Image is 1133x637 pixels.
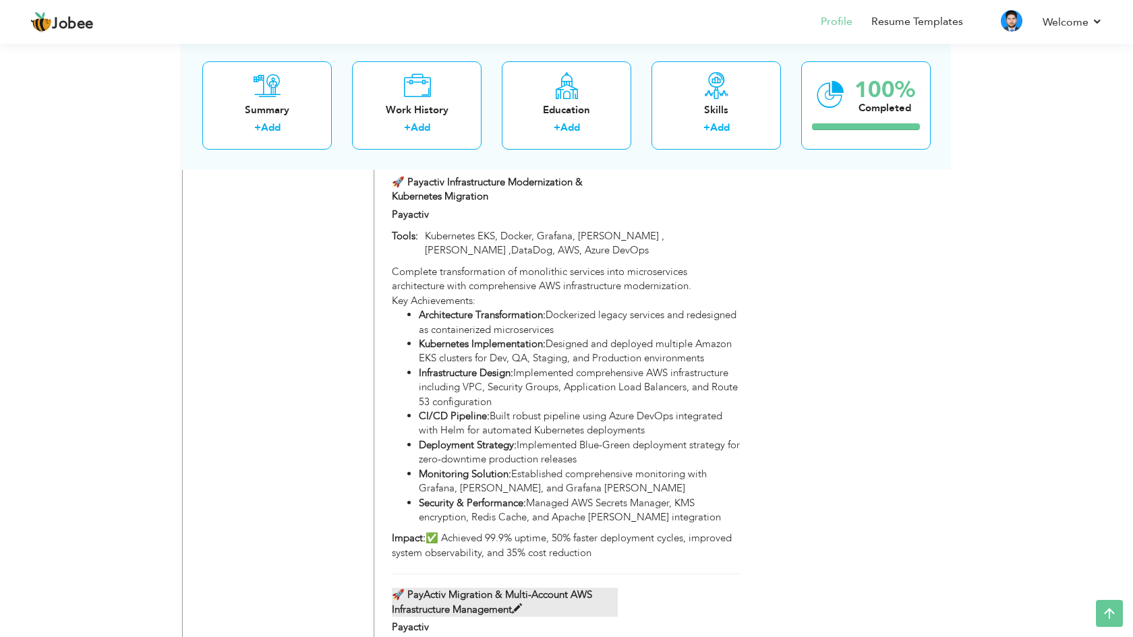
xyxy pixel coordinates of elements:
li: Established comprehensive monitoring with Grafana, [PERSON_NAME], and Grafana [PERSON_NAME] [419,467,741,496]
li: Built robust pipeline using Azure DevOps integrated with Helm for automated Kubernetes deployments [419,409,741,438]
div: Education [513,102,620,117]
div: 100% [854,78,915,100]
span: Jobee [52,17,94,32]
label: 🚀 PayActiv Migration & Multi-Account AWS Infrastructure Management [392,588,618,617]
strong: Deployment Strategy: [419,438,517,452]
li: Implemented Blue-Green deployment strategy for zero-downtime production releases [419,438,741,467]
div: Summary [213,102,321,117]
a: Jobee [30,11,94,33]
div: Completed [854,100,915,115]
label: Payactiv [392,620,618,634]
div: Complete transformation of monolithic services into microservices architecture with comprehensive... [392,265,741,560]
label: + [254,121,261,135]
p: Kubernetes EKS, Docker, Grafana, [PERSON_NAME] , [PERSON_NAME] ,DataDog, AWS, Azure DevOps [418,229,741,258]
li: Dockerized legacy services and redesigned as containerized microservices [419,308,741,337]
a: Profile [821,14,852,30]
strong: Infrastructure Design: [419,366,513,380]
strong: Architecture Transformation: [419,308,546,322]
strong: Security & Performance: [419,496,526,510]
label: Tools: [392,229,418,243]
strong: CI/CD Pipeline: [419,409,490,423]
img: jobee.io [30,11,52,33]
li: Implemented comprehensive AWS infrastructure including VPC, Security Groups, Application Load Bal... [419,366,741,409]
a: Add [560,121,580,134]
strong: Impact: [392,531,426,545]
a: Add [261,121,281,134]
div: Skills [662,102,770,117]
a: Resume Templates [871,14,963,30]
li: Designed and deployed multiple Amazon EKS clusters for Dev, QA, Staging, and Production environments [419,337,741,366]
label: 🚀 Payactiv Infrastructure Modernization & Kubernetes Migration [392,175,618,204]
strong: Kubernetes Implementation: [419,337,546,351]
label: Payactiv [392,208,618,222]
label: + [554,121,560,135]
label: + [703,121,710,135]
li: Managed AWS Secrets Manager, KMS encryption, Redis Cache, and Apache [PERSON_NAME] integration [419,496,741,525]
label: + [404,121,411,135]
a: Add [411,121,430,134]
a: Welcome [1043,14,1103,30]
div: Work History [363,102,471,117]
img: Profile Img [1001,10,1022,32]
a: Add [710,121,730,134]
strong: Monitoring Solution: [419,467,511,481]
